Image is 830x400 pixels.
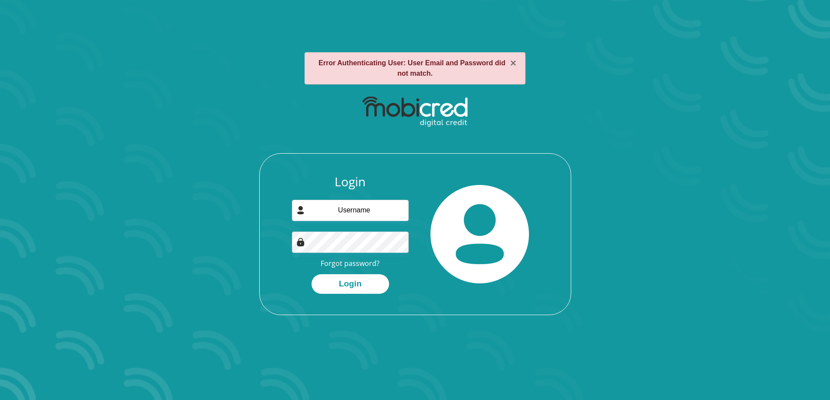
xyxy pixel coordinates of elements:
[292,200,409,221] input: Username
[321,259,379,268] a: Forgot password?
[296,238,305,246] img: Image
[296,206,305,215] img: user-icon image
[292,175,409,189] h3: Login
[362,97,468,127] img: mobicred logo
[510,58,516,68] button: ×
[318,59,505,77] strong: Error Authenticating User: User Email and Password did not match.
[312,274,389,294] button: Login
